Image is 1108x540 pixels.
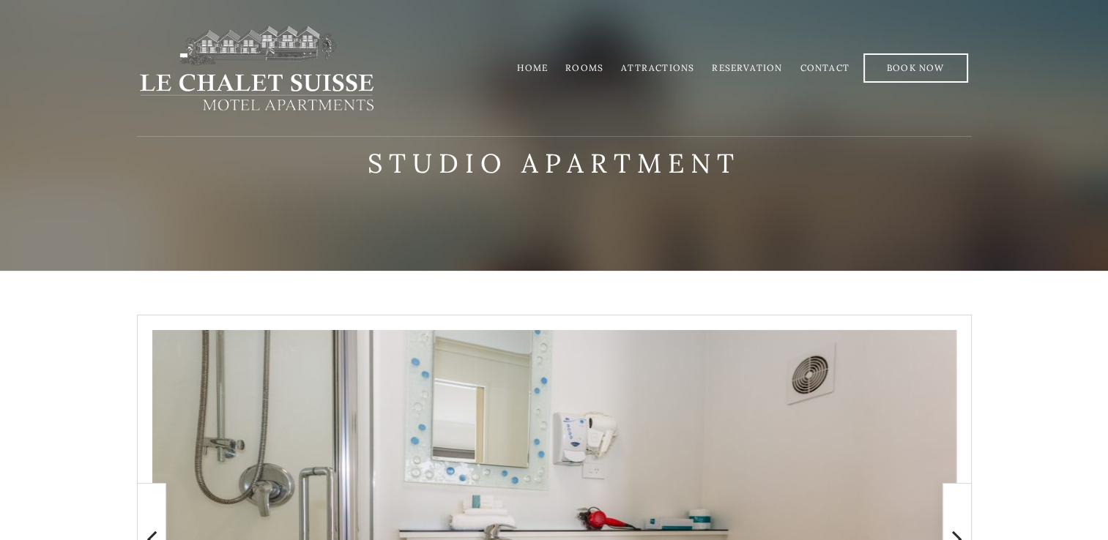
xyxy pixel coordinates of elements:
a: Attractions [621,62,694,73]
a: Book Now [863,53,968,83]
a: Contact [800,62,849,73]
img: lechaletsuisse [137,24,376,112]
a: Home [517,62,548,73]
a: Rooms [565,62,603,73]
a: Reservation [712,62,782,73]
